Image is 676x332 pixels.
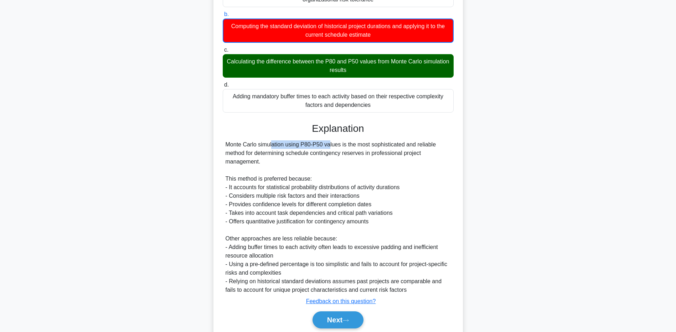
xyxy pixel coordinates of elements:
[223,89,454,113] div: Adding mandatory buffer times to each activity based on their respective complexity factors and d...
[224,82,229,88] span: d.
[223,19,454,43] div: Computing the standard deviation of historical project durations and applying it to the current s...
[224,47,228,53] span: c.
[224,11,229,17] span: b.
[227,123,449,135] h3: Explanation
[313,311,363,328] button: Next
[306,298,376,304] a: Feedback on this question?
[223,54,454,78] div: Calculating the difference between the P80 and P50 values from Monte Carlo simulation results
[226,140,451,294] div: Monte Carlo simulation using P80-P50 values is the most sophisticated and reliable method for det...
